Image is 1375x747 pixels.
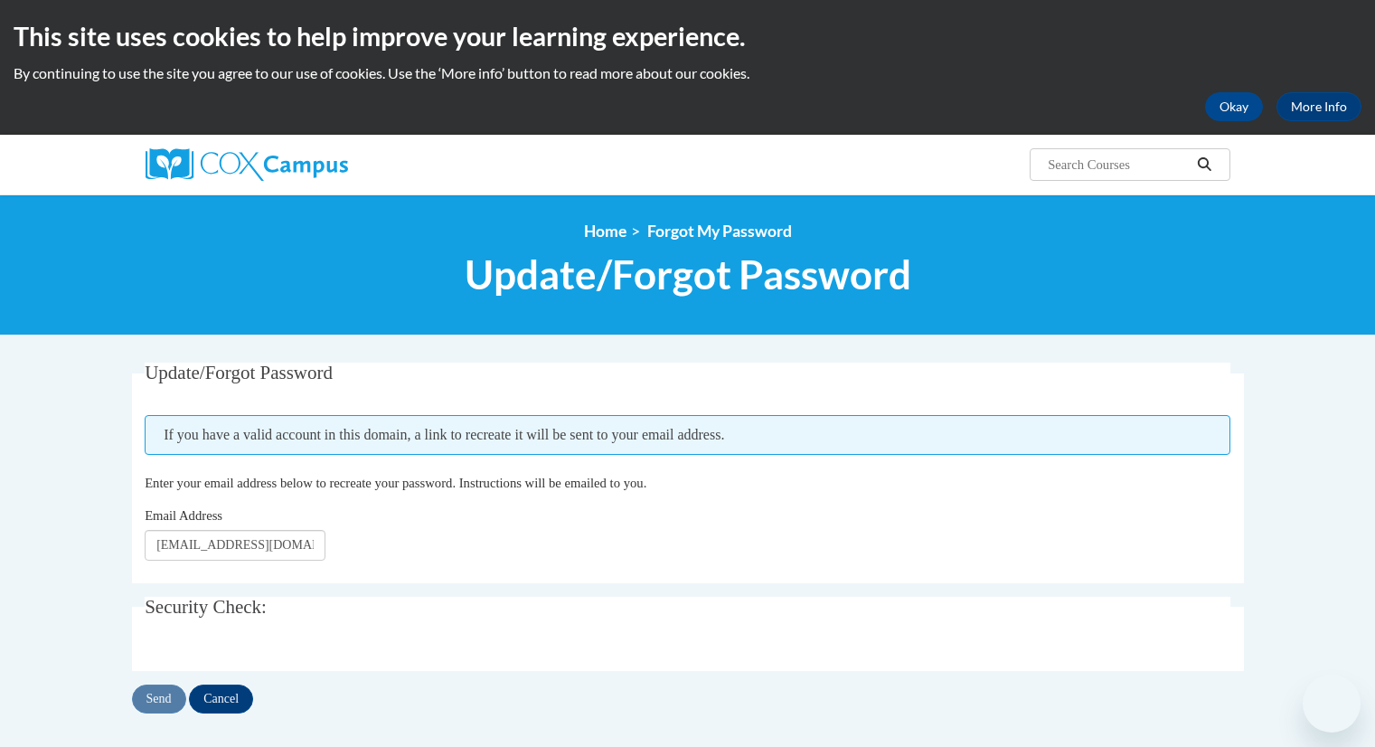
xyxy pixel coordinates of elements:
[1205,92,1263,121] button: Okay
[14,18,1361,54] h2: This site uses cookies to help improve your learning experience.
[647,222,792,241] span: Forgot My Password
[1046,154,1191,175] input: Search Courses
[146,148,489,181] a: Cox Campus
[145,476,646,490] span: Enter your email address below to recreate your password. Instructions will be emailed to you.
[145,596,267,618] span: Security Check:
[145,415,1230,455] span: If you have a valid account in this domain, a link to recreate it will be sent to your email addr...
[189,685,253,714] input: Cancel
[1191,154,1218,175] button: Search
[145,362,333,383] span: Update/Forgot Password
[145,530,325,561] input: Email
[584,222,626,241] a: Home
[146,148,348,181] img: Cox Campus
[1276,92,1361,121] a: More Info
[1303,675,1361,733] iframe: Button to launch messaging window
[14,63,1361,83] p: By continuing to use the site you agree to our use of cookies. Use the ‘More info’ button to read...
[145,508,222,523] span: Email Address
[465,251,911,298] span: Update/Forgot Password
